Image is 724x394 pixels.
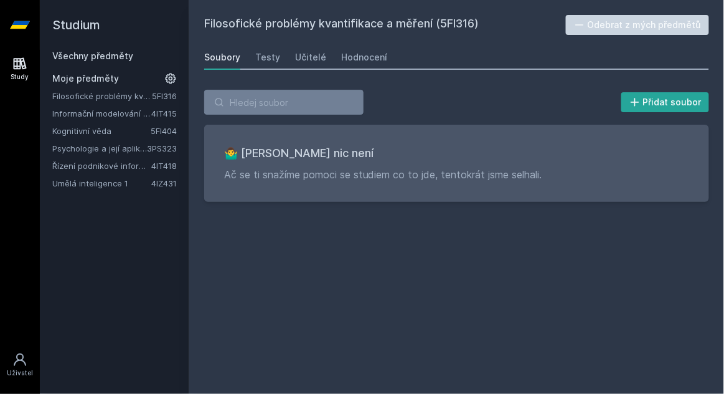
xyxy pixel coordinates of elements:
[147,143,177,153] a: 3PS323
[2,346,37,384] a: Uživatel
[52,142,147,155] a: Psychologie a její aplikace
[11,72,29,82] div: Study
[52,90,152,102] a: Filosofické problémy kvantifikace a měření
[152,91,177,101] a: 5FI316
[341,45,387,70] a: Hodnocení
[151,126,177,136] a: 5FI404
[52,125,151,137] a: Kognitivní věda
[341,51,387,64] div: Hodnocení
[2,50,37,88] a: Study
[52,160,151,172] a: Řízení podnikové informatiky
[52,107,151,120] a: Informační modelování organizací
[224,145,689,162] h3: 🤷‍♂️ [PERSON_NAME] nic není
[204,51,240,64] div: Soubory
[204,45,240,70] a: Soubory
[566,15,710,35] button: Odebrat z mých předmětů
[151,161,177,171] a: 4IT418
[255,45,280,70] a: Testy
[224,167,689,182] p: Ač se ti snažíme pomoci se studiem co to jde, tentokrát jsme selhali.
[295,51,326,64] div: Učitelé
[151,178,177,188] a: 4IZ431
[295,45,326,70] a: Učitelé
[255,51,280,64] div: Testy
[52,177,151,190] a: Umělá inteligence 1
[7,368,33,378] div: Uživatel
[52,72,119,85] span: Moje předměty
[204,15,566,35] h2: Filosofické problémy kvantifikace a měření (5FI316)
[621,92,710,112] button: Přidat soubor
[204,90,364,115] input: Hledej soubor
[52,50,133,61] a: Všechny předměty
[151,108,177,118] a: 4IT415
